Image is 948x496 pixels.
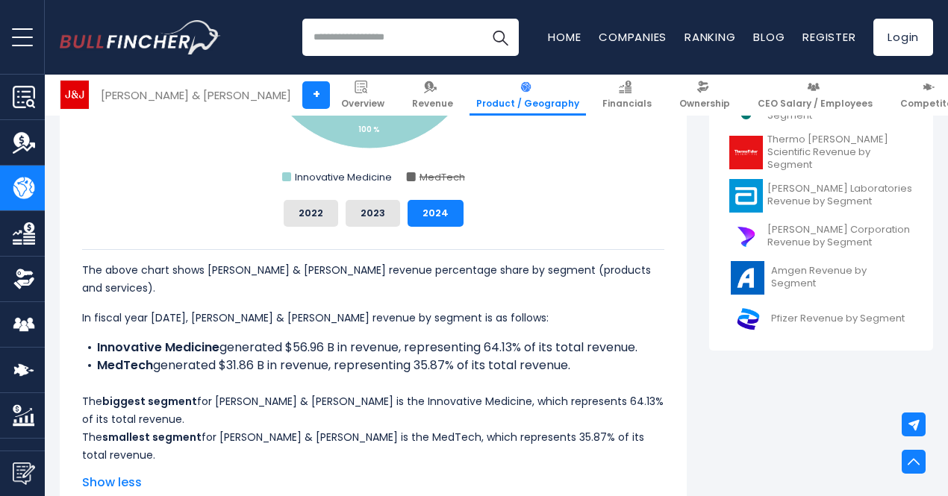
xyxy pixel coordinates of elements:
[13,268,35,290] img: Ownership
[599,29,667,45] a: Companies
[685,29,735,45] a: Ranking
[873,19,933,56] a: Login
[97,357,153,374] b: MedTech
[82,357,664,374] li: generated $31.86 B in revenue, representing 35.87% of its total revenue.
[334,75,391,116] a: Overview
[102,394,197,409] b: biggest segment
[596,75,658,116] a: Financials
[470,75,586,116] a: Product / Geography
[802,29,855,45] a: Register
[720,130,922,175] a: Thermo [PERSON_NAME] Scientific Revenue by Segment
[101,87,291,104] div: [PERSON_NAME] & [PERSON_NAME]
[758,98,873,110] span: CEO Salary / Employees
[729,179,763,213] img: ABT logo
[82,309,664,327] p: In fiscal year [DATE], [PERSON_NAME] & [PERSON_NAME] revenue by segment is as follows:
[405,75,460,116] a: Revenue
[97,339,219,356] b: Innovative Medicine
[767,183,913,208] span: [PERSON_NAME] Laboratories Revenue by Segment
[408,200,464,227] button: 2024
[358,124,380,135] tspan: 100 %
[302,81,330,109] a: +
[720,216,922,257] a: [PERSON_NAME] Corporation Revenue by Segment
[412,98,453,110] span: Revenue
[720,298,922,339] a: Pfizer Revenue by Segment
[476,98,579,110] span: Product / Geography
[548,29,581,45] a: Home
[284,200,338,227] button: 2022
[82,261,664,297] p: The above chart shows [PERSON_NAME] & [PERSON_NAME] revenue percentage share by segment (products...
[767,97,913,122] span: Merck & Co. Revenue by Segment
[420,170,465,184] text: MedTech
[346,200,400,227] button: 2023
[679,98,730,110] span: Ownership
[673,75,737,116] a: Ownership
[82,249,664,464] div: The for [PERSON_NAME] & [PERSON_NAME] is the Innovative Medicine, which represents 64.13% of its ...
[771,265,913,290] span: Amgen Revenue by Segment
[341,98,384,110] span: Overview
[771,313,905,325] span: Pfizer Revenue by Segment
[720,175,922,216] a: [PERSON_NAME] Laboratories Revenue by Segment
[60,20,221,54] img: Bullfincher logo
[602,98,652,110] span: Financials
[729,302,767,336] img: PFE logo
[767,134,913,172] span: Thermo [PERSON_NAME] Scientific Revenue by Segment
[767,224,913,249] span: [PERSON_NAME] Corporation Revenue by Segment
[60,81,89,109] img: JNJ logo
[729,261,767,295] img: AMGN logo
[481,19,519,56] button: Search
[82,339,664,357] li: generated $56.96 B in revenue, representing 64.13% of its total revenue.
[82,474,664,492] span: Show less
[102,430,202,445] b: smallest segment
[720,257,922,298] a: Amgen Revenue by Segment
[295,170,392,184] text: Innovative Medicine
[60,20,220,54] a: Go to homepage
[753,29,785,45] a: Blog
[751,75,879,116] a: CEO Salary / Employees
[729,136,763,169] img: TMO logo
[729,220,763,254] img: DHR logo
